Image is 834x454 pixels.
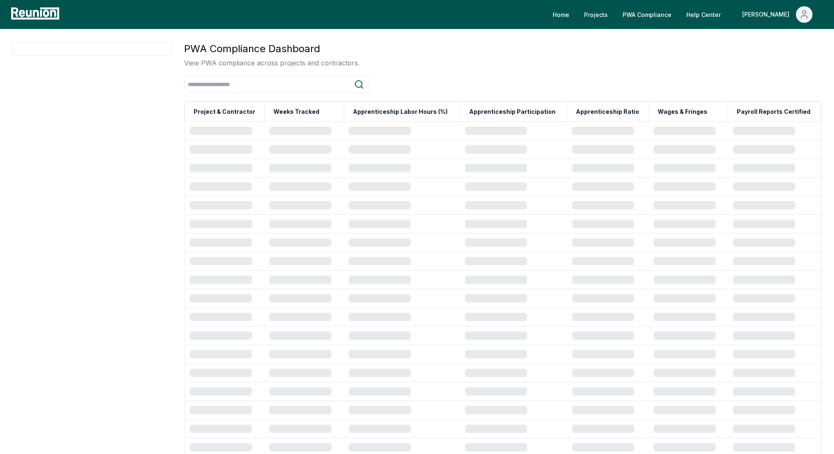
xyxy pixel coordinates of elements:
[272,103,321,120] button: Weeks Tracked
[546,6,576,23] a: Home
[574,103,641,120] button: Apprenticeship Ratio
[616,6,678,23] a: PWA Compliance
[184,41,359,56] h3: PWA Compliance Dashboard
[546,6,826,23] nav: Main
[184,58,359,68] p: View PWA compliance across projects and contractors.
[351,103,449,120] button: Apprenticeship Labor Hours (%)
[736,6,819,23] button: [PERSON_NAME]
[680,6,727,23] a: Help Center
[742,6,793,23] div: [PERSON_NAME]
[656,103,709,120] button: Wages & Fringes
[735,103,812,120] button: Payroll Reports Certified
[467,103,557,120] button: Apprenticeship Participation
[578,6,614,23] a: Projects
[192,103,257,120] button: Project & Contractor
